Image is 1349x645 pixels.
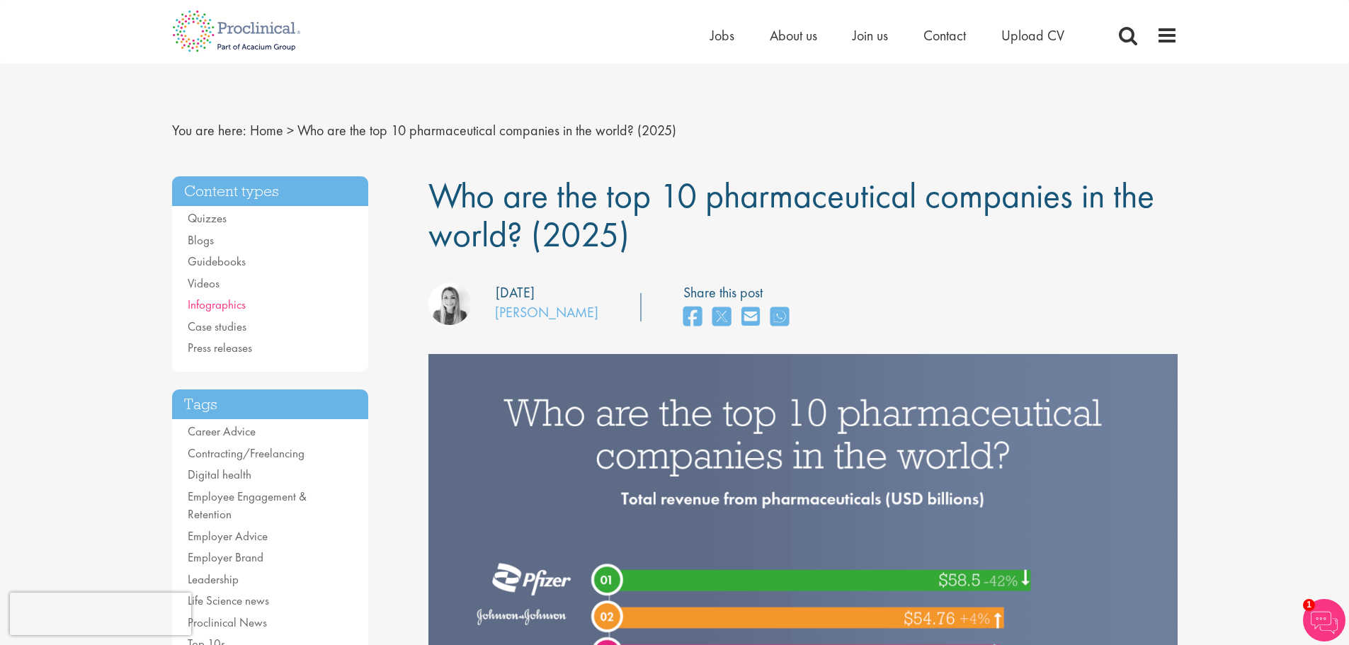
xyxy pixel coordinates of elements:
span: You are here: [172,121,246,139]
span: Who are the top 10 pharmaceutical companies in the world? (2025) [297,121,676,139]
a: Infographics [188,297,246,312]
label: Share this post [683,282,796,303]
a: [PERSON_NAME] [495,303,598,321]
a: Videos [188,275,220,291]
a: Career Advice [188,423,256,439]
a: Case studies [188,319,246,334]
a: Employee Engagement & Retention [188,489,307,523]
span: Who are the top 10 pharmaceutical companies in the world? (2025) [428,173,1154,257]
a: Contact [923,26,966,45]
a: Blogs [188,232,214,248]
a: Quizzes [188,210,227,226]
a: Employer Brand [188,549,263,565]
img: Chatbot [1303,599,1345,641]
a: Life Science news [188,593,269,608]
a: breadcrumb link [250,121,283,139]
a: Contracting/Freelancing [188,445,304,461]
a: Guidebooks [188,253,246,269]
h3: Content types [172,176,369,207]
a: Digital health [188,467,251,482]
a: Join us [853,26,888,45]
iframe: reCAPTCHA [10,593,191,635]
span: 1 [1303,599,1315,611]
a: Press releases [188,340,252,355]
a: share on facebook [683,302,702,333]
a: share on email [741,302,760,333]
a: Upload CV [1001,26,1064,45]
a: share on twitter [712,302,731,333]
a: About us [770,26,817,45]
a: share on whats app [770,302,789,333]
h3: Tags [172,389,369,420]
a: Jobs [710,26,734,45]
span: > [287,121,294,139]
a: Proclinical News [188,615,267,630]
img: Hannah Burke [428,282,471,325]
a: Employer Advice [188,528,268,544]
a: Leadership [188,571,239,587]
div: [DATE] [496,282,535,303]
